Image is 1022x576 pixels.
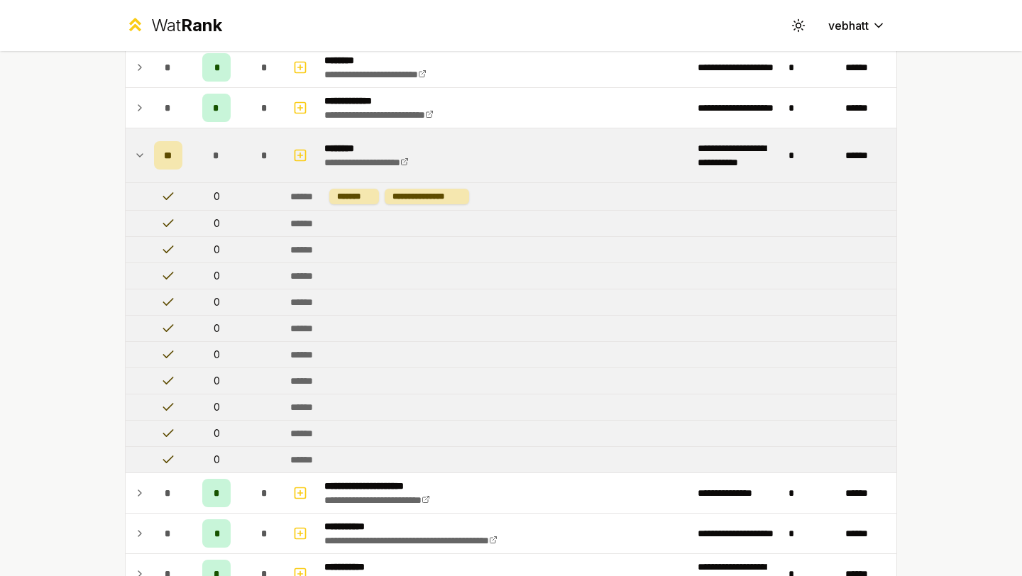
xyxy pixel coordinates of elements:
td: 0 [188,263,245,289]
span: Rank [181,15,222,35]
a: WatRank [125,14,222,37]
td: 0 [188,237,245,262]
td: 0 [188,421,245,446]
td: 0 [188,368,245,394]
td: 0 [188,447,245,472]
td: 0 [188,394,245,420]
div: Wat [151,14,222,37]
button: vebhatt [817,13,897,38]
td: 0 [188,211,245,236]
span: vebhatt [828,17,869,34]
td: 0 [188,316,245,341]
td: 0 [188,342,245,367]
td: 0 [188,183,245,210]
td: 0 [188,289,245,315]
